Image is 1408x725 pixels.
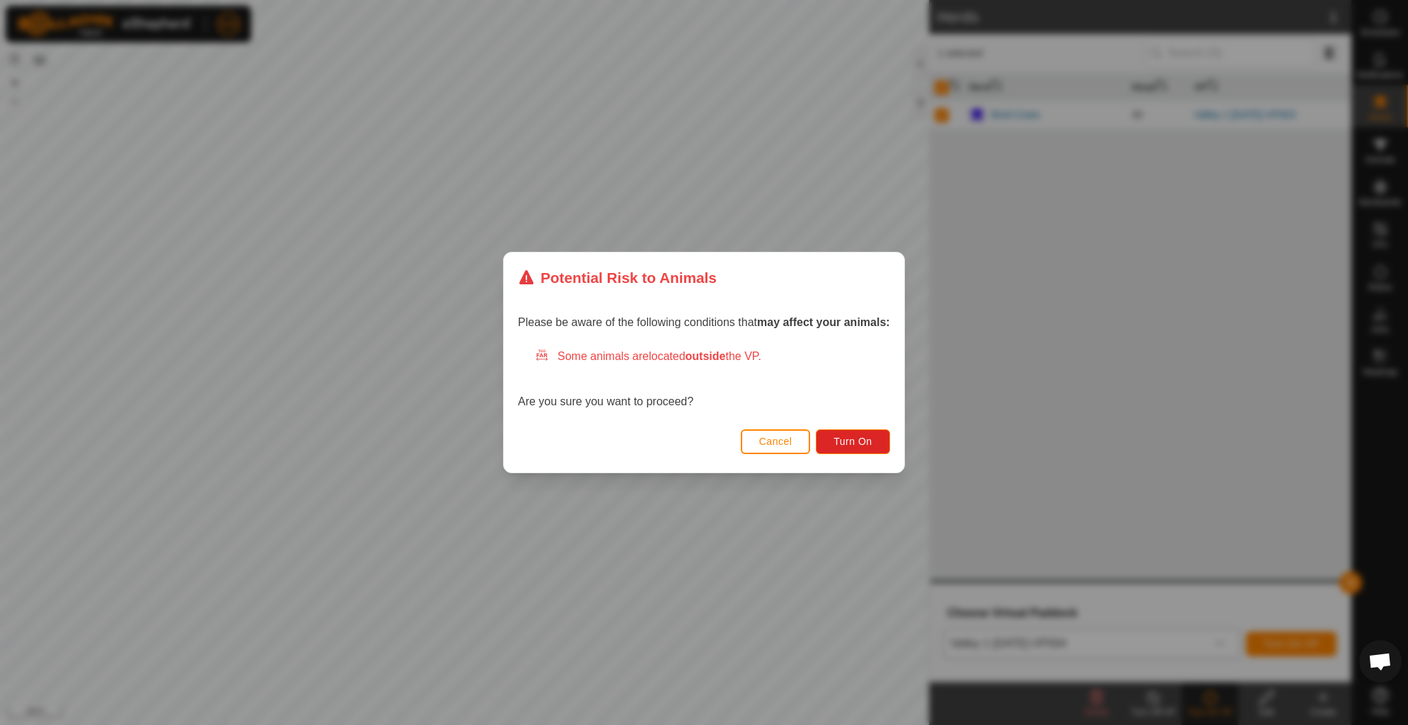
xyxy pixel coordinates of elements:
[649,350,761,362] span: located the VP.
[686,350,726,362] strong: outside
[759,436,792,447] span: Cancel
[518,267,717,289] div: Potential Risk to Animals
[834,436,872,447] span: Turn On
[1359,640,1402,683] div: Open chat
[518,316,890,328] span: Please be aware of the following conditions that
[816,429,890,454] button: Turn On
[535,348,890,365] div: Some animals are
[518,348,890,410] div: Are you sure you want to proceed?
[741,429,811,454] button: Cancel
[757,316,890,328] strong: may affect your animals:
